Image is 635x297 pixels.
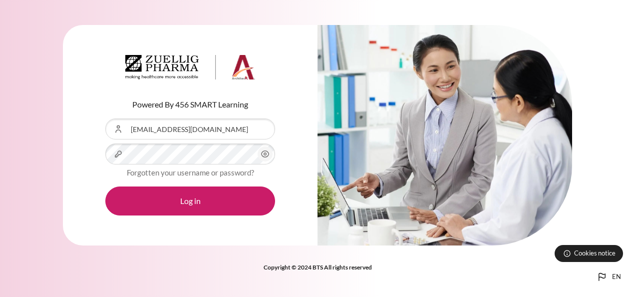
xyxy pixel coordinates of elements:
p: Powered By 456 SMART Learning [105,98,275,110]
button: Languages [592,267,625,287]
input: Username or Email Address [105,118,275,139]
span: Cookies notice [574,248,616,258]
img: Architeck [125,55,255,80]
a: Forgotten your username or password? [127,168,254,177]
button: Cookies notice [555,245,623,262]
button: Log in [105,186,275,215]
a: Architeck [125,55,255,84]
span: en [612,272,621,282]
strong: Copyright © 2024 BTS All rights reserved [264,263,372,271]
